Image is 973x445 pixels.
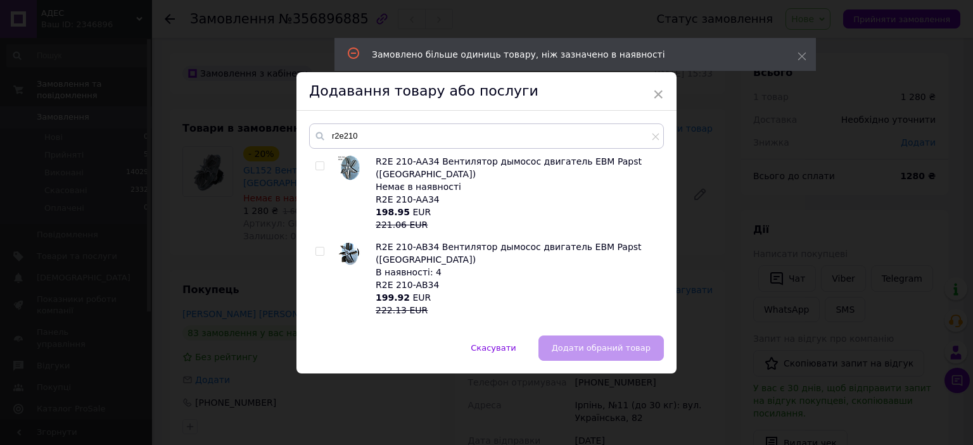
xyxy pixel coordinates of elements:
b: 199.92 [376,292,410,303]
div: EUR [376,206,657,231]
img: R2E 210-AB34 Вентилятор дымосос двигатель EBM Papst (германия) [338,241,363,266]
span: R2E 210-AB34 Вентилятор дымосос двигатель EBM Papst ([GEOGRAPHIC_DATA]) [376,242,642,265]
span: R2E 210-AA34 Вентилятор дымосос двигатель EBM Papst ([GEOGRAPHIC_DATA]) [376,156,642,179]
span: × [652,84,664,105]
div: Додавання товару або послуги [296,72,677,111]
button: Скасувати [457,335,529,361]
div: Замовлено більше одиниць товару, ніж зазначено в наявності [372,48,766,61]
div: В наявності: 4 [376,266,657,279]
span: Скасувати [471,343,516,353]
div: Немає в наявності [376,180,657,193]
span: 222.13 EUR [376,305,428,315]
input: Пошук за товарами та послугами [309,123,664,149]
span: 221.06 EUR [376,220,428,230]
span: R2E 210-AA34 [376,194,440,204]
div: EUR [376,291,657,317]
span: R2E 210-AB34 [376,280,439,290]
b: 198.95 [376,207,410,217]
img: R2E 210-AA34 Вентилятор дымосос двигатель EBM Papst (германия) [338,155,363,180]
